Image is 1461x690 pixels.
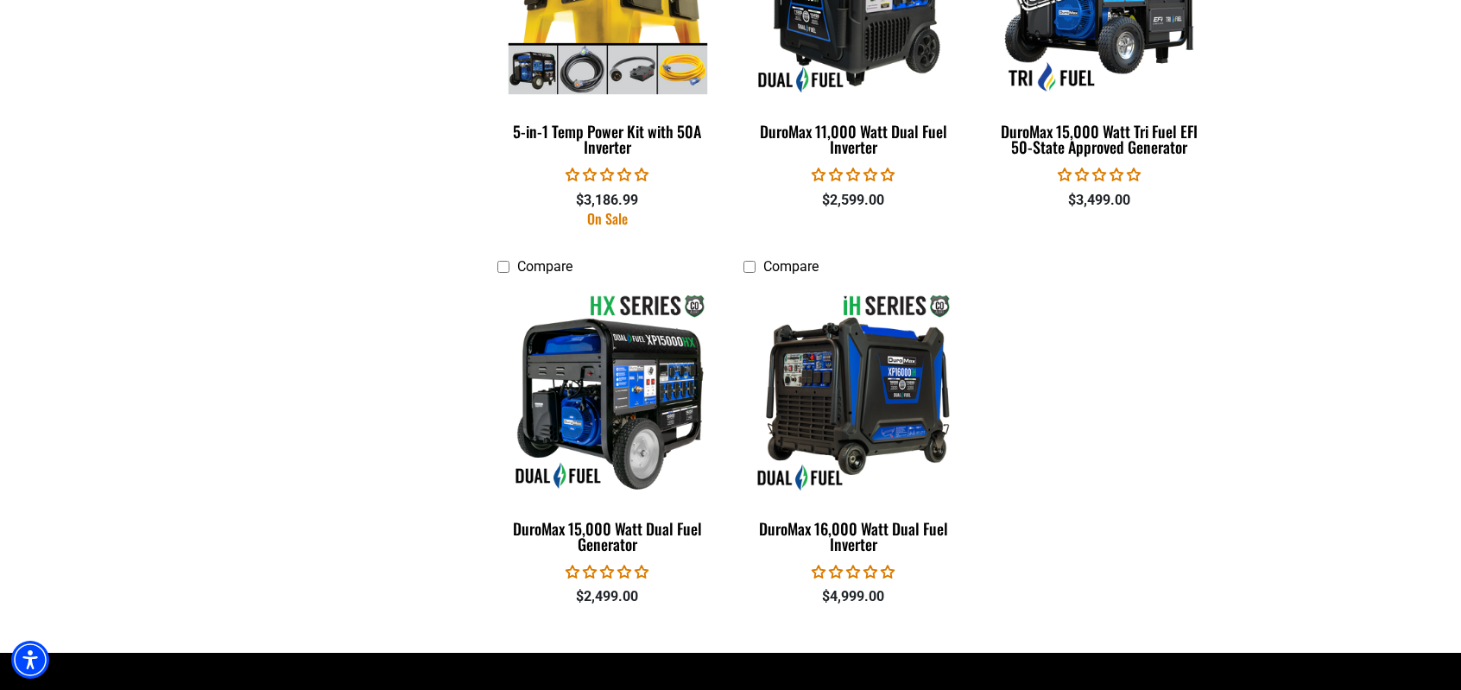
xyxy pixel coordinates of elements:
[499,292,717,491] img: DuroMax 15,000 Watt Dual Fuel Generator
[812,167,895,183] span: 0.00 stars
[1058,167,1141,183] span: 0.00 stars
[497,284,718,562] a: DuroMax 15,000 Watt Dual Fuel Generator DuroMax 15,000 Watt Dual Fuel Generator
[990,190,1210,211] div: $3,499.00
[497,521,718,552] div: DuroMax 15,000 Watt Dual Fuel Generator
[812,564,895,580] span: 0.00 stars
[743,284,964,562] a: DuroMax 16,000 Watt Dual Fuel Inverter DuroMax 16,000 Watt Dual Fuel Inverter
[497,586,718,607] div: $2,499.00
[744,292,962,491] img: DuroMax 16,000 Watt Dual Fuel Inverter
[497,190,718,211] div: $3,186.99
[990,123,1210,155] div: DuroMax 15,000 Watt Tri Fuel EFI 50-State Approved Generator
[743,586,964,607] div: $4,999.00
[743,123,964,155] div: DuroMax 11,000 Watt Dual Fuel Inverter
[743,521,964,552] div: DuroMax 16,000 Watt Dual Fuel Inverter
[497,212,718,225] div: On Sale
[566,564,648,580] span: 0.00 stars
[763,258,819,275] span: Compare
[743,190,964,211] div: $2,599.00
[517,258,572,275] span: Compare
[497,123,718,155] div: 5-in-1 Temp Power Kit with 50A Inverter
[11,641,49,679] div: Accessibility Menu
[566,167,648,183] span: 0.00 stars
